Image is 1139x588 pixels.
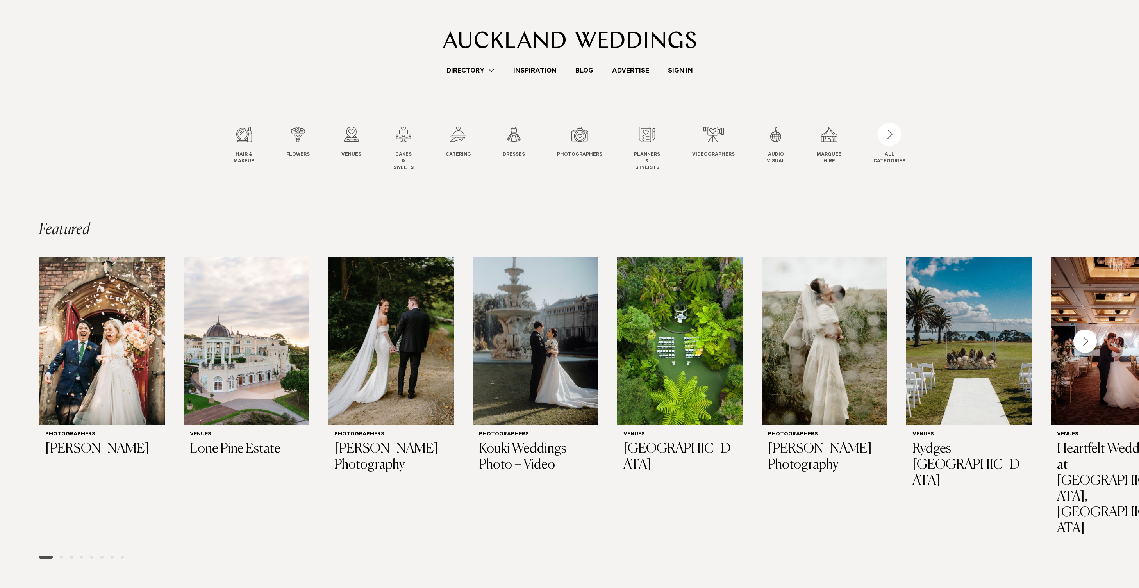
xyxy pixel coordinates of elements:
[39,257,165,463] a: Auckland Weddings Photographers | Zahn Photographers [PERSON_NAME]
[446,127,471,159] a: Catering
[634,127,676,171] swiper-slide: 8 / 12
[873,127,905,163] button: ALLCATEGORIES
[234,152,254,165] span: Hair & Makeup
[184,257,309,543] swiper-slide: 2 / 28
[912,441,1026,489] h3: Rydges [GEOGRAPHIC_DATA]
[479,441,592,473] h3: Kouki Weddings Photo + Video
[184,257,309,425] img: Exterior view of Lone Pine Estate
[234,127,254,165] a: Hair & Makeup
[762,257,887,425] img: Auckland Weddings Photographers | Kasia Kolmas Photography
[341,152,361,159] span: Venues
[617,257,743,543] swiper-slide: 5 / 28
[286,127,325,171] swiper-slide: 2 / 12
[873,152,905,165] div: ALL CATEGORIES
[446,127,487,171] swiper-slide: 5 / 12
[39,257,165,543] swiper-slide: 1 / 28
[473,257,598,543] swiper-slide: 4 / 28
[446,152,471,159] span: Catering
[328,257,454,425] img: Auckland Weddings Photographers | Ethan Lowry Photography
[692,127,735,159] a: Videographers
[762,257,887,479] a: Auckland Weddings Photographers | Kasia Kolmas Photography Photographers [PERSON_NAME] Photography
[623,441,737,473] h3: [GEOGRAPHIC_DATA]
[190,441,303,457] h3: Lone Pine Estate
[767,127,801,171] swiper-slide: 10 / 12
[443,31,696,48] img: Auckland Weddings Logo
[286,127,310,159] a: Flowers
[286,152,310,159] span: Flowers
[617,257,743,479] a: Native bush wedding setting Venues [GEOGRAPHIC_DATA]
[557,152,602,159] span: Photographers
[692,152,735,159] span: Videographers
[393,127,414,171] a: Cakes & Sweets
[45,441,159,457] h3: [PERSON_NAME]
[817,127,841,165] a: Marquee Hire
[817,127,857,171] swiper-slide: 11 / 12
[473,257,598,425] img: Auckland Weddings Photographers | Kouki Weddings Photo + Video
[503,152,525,159] span: Dresses
[767,127,785,165] a: Audio Visual
[768,441,881,473] h3: [PERSON_NAME] Photography
[906,257,1032,543] swiper-slide: 7 / 28
[479,431,592,438] h6: Photographers
[912,431,1026,438] h6: Venues
[39,257,165,425] img: Auckland Weddings Photographers | Zahn
[184,257,309,463] a: Exterior view of Lone Pine Estate Venues Lone Pine Estate
[328,257,454,479] a: Auckland Weddings Photographers | Ethan Lowry Photography Photographers [PERSON_NAME] Photography
[334,431,448,438] h6: Photographers
[817,152,841,165] span: Marquee Hire
[328,257,454,543] swiper-slide: 3 / 28
[767,152,785,165] span: Audio Visual
[234,127,270,171] swiper-slide: 1 / 12
[906,257,1032,425] img: Wedding ceremony at Rydges Formosa
[906,257,1032,495] a: Wedding ceremony at Rydges Formosa Venues Rydges [GEOGRAPHIC_DATA]
[503,127,541,171] swiper-slide: 6 / 12
[603,65,659,76] a: Advertise
[393,152,414,171] span: Cakes & Sweets
[393,127,429,171] swiper-slide: 4 / 12
[762,257,887,543] swiper-slide: 6 / 28
[634,152,660,171] span: Planners & Stylists
[623,431,737,438] h6: Venues
[39,222,102,238] h2: Featured
[634,127,660,171] a: Planners & Stylists
[768,431,881,438] h6: Photographers
[692,127,750,171] swiper-slide: 9 / 12
[659,65,702,76] a: Sign In
[334,441,448,473] h3: [PERSON_NAME] Photography
[190,431,303,438] h6: Venues
[557,127,602,159] a: Photographers
[341,127,377,171] swiper-slide: 3 / 12
[557,127,618,171] swiper-slide: 7 / 12
[473,257,598,479] a: Auckland Weddings Photographers | Kouki Weddings Photo + Video Photographers Kouki Weddings Photo...
[566,65,603,76] a: Blog
[504,65,566,76] a: Inspiration
[617,257,743,425] img: Native bush wedding setting
[45,431,159,438] h6: Photographers
[503,127,525,159] a: Dresses
[341,127,361,159] a: Venues
[437,65,504,76] a: Directory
